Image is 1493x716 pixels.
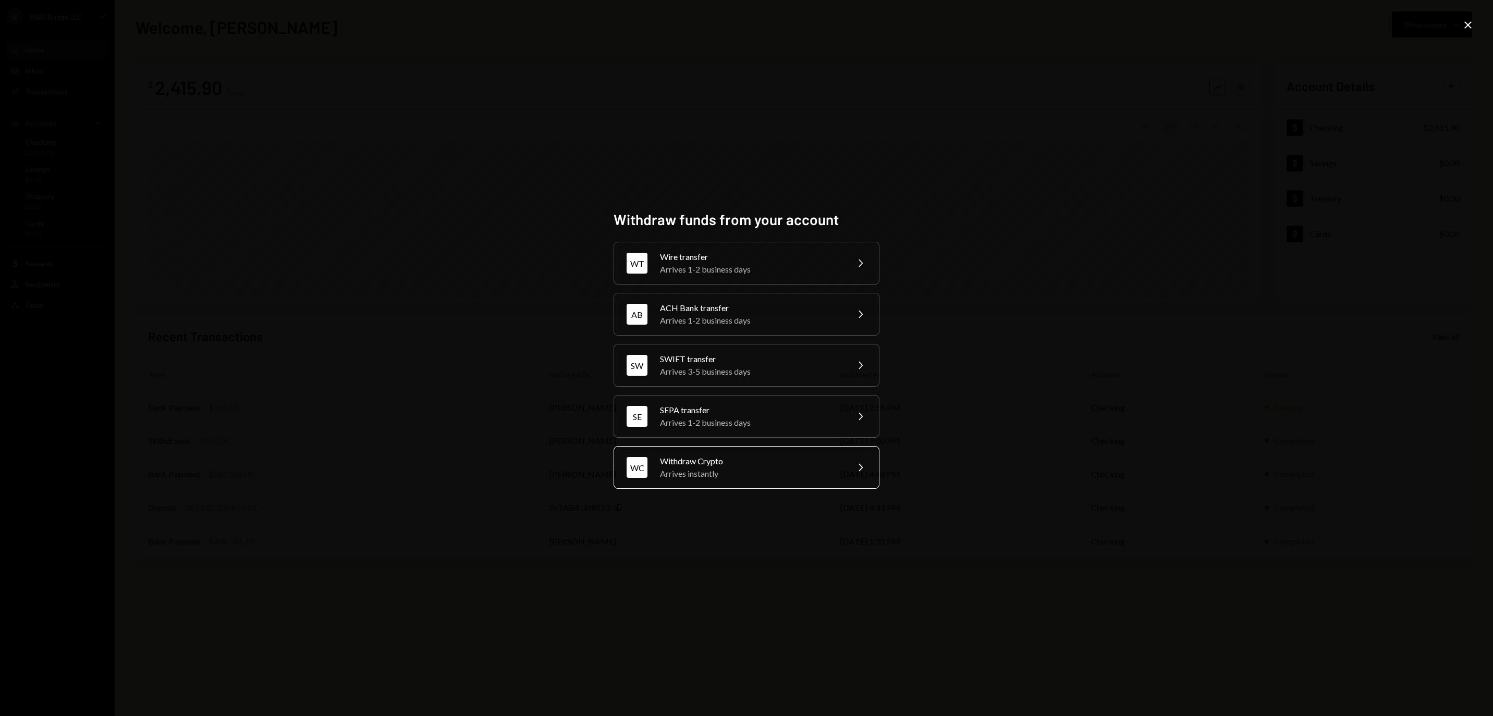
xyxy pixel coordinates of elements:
[627,355,647,376] div: SW
[614,344,879,387] button: SWSWIFT transferArrives 3-5 business days
[627,304,647,325] div: AB
[660,455,841,467] div: Withdraw Crypto
[660,251,841,263] div: Wire transfer
[614,395,879,438] button: SESEPA transferArrives 1-2 business days
[660,365,841,378] div: Arrives 3-5 business days
[660,416,841,429] div: Arrives 1-2 business days
[614,242,879,285] button: WTWire transferArrives 1-2 business days
[660,314,841,327] div: Arrives 1-2 business days
[660,302,841,314] div: ACH Bank transfer
[660,353,841,365] div: SWIFT transfer
[614,293,879,336] button: ABACH Bank transferArrives 1-2 business days
[627,406,647,427] div: SE
[614,446,879,489] button: WCWithdraw CryptoArrives instantly
[660,467,841,480] div: Arrives instantly
[627,457,647,478] div: WC
[660,263,841,276] div: Arrives 1-2 business days
[660,404,841,416] div: SEPA transfer
[627,253,647,274] div: WT
[614,209,879,230] h2: Withdraw funds from your account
